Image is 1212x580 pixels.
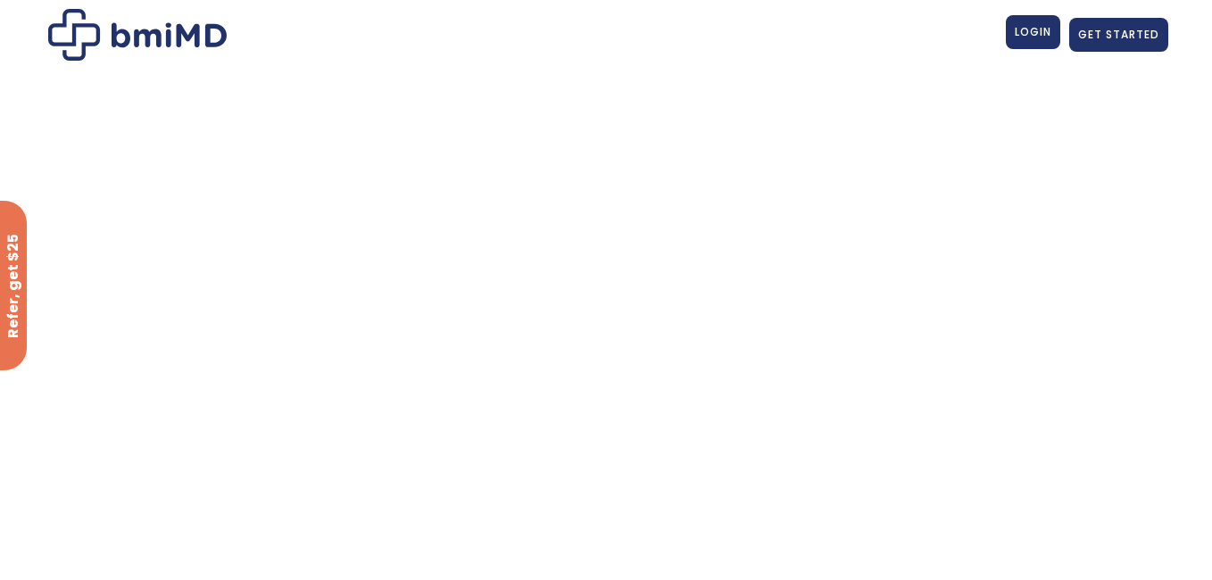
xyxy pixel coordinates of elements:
[1069,18,1168,52] a: GET STARTED
[1078,27,1159,42] span: GET STARTED
[48,9,227,61] img: Patient Messaging Portal
[1015,24,1051,39] span: LOGIN
[1006,15,1060,49] a: LOGIN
